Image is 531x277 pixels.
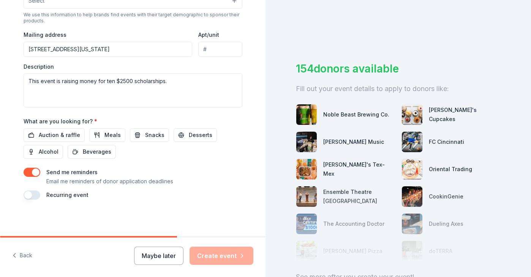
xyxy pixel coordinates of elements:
[174,128,217,142] button: Desserts
[402,104,422,125] img: photo for Molly's Cupcakes
[296,61,501,77] div: 154 donors available
[89,128,125,142] button: Meals
[429,137,464,146] div: FC Cincinnati
[46,192,88,198] label: Recurring event
[402,159,422,179] img: photo for Oriental Trading
[296,83,501,95] div: Fill out your event details to apply to donors like:
[189,131,212,140] span: Desserts
[296,132,317,152] img: photo for Alfred Music
[24,73,242,107] textarea: This event is raising money for ten $2500 scholarships.
[24,118,97,125] label: What are you looking for?
[323,160,395,178] div: [PERSON_NAME]'s Tex-Mex
[429,165,472,174] div: Oriental Trading
[134,247,183,265] button: Maybe later
[198,31,219,39] label: Apt/unit
[24,12,242,24] div: We use this information to help brands find events with their target demographic to sponsor their...
[46,177,173,186] p: Email me reminders of donor application deadlines
[39,131,80,140] span: Auction & raffle
[104,131,121,140] span: Meals
[296,104,317,125] img: photo for Noble Beast Brewing Co.
[83,147,111,156] span: Beverages
[402,132,422,152] img: photo for FC Cincinnati
[24,128,85,142] button: Auction & raffle
[145,131,164,140] span: Snacks
[39,147,58,156] span: Alcohol
[24,42,193,57] input: Enter a US address
[323,137,384,146] div: [PERSON_NAME] Music
[198,42,242,57] input: #
[12,248,32,264] button: Back
[296,159,317,179] img: photo for Chuy's Tex-Mex
[429,105,501,124] div: [PERSON_NAME]'s Cupcakes
[130,128,169,142] button: Snacks
[24,63,54,71] label: Description
[24,145,63,159] button: Alcohol
[323,110,389,119] div: Noble Beast Brewing Co.
[68,145,116,159] button: Beverages
[24,31,66,39] label: Mailing address
[46,169,98,175] label: Send me reminders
